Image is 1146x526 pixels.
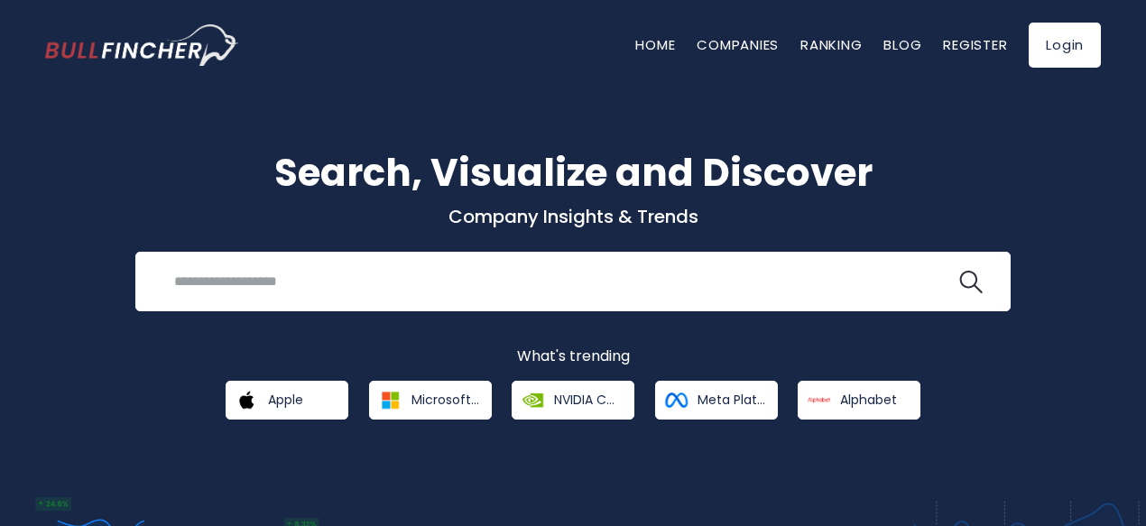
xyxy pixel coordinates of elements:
[554,392,622,408] span: NVIDIA Corporation
[268,392,303,408] span: Apple
[798,381,920,420] a: Alphabet
[45,24,239,66] a: Go to homepage
[45,205,1101,228] p: Company Insights & Trends
[943,35,1007,54] a: Register
[411,392,479,408] span: Microsoft Corporation
[635,35,675,54] a: Home
[655,381,778,420] a: Meta Platforms
[45,347,1101,366] p: What's trending
[959,271,983,294] img: search icon
[1029,23,1101,68] a: Login
[369,381,492,420] a: Microsoft Corporation
[698,392,765,408] span: Meta Platforms
[800,35,862,54] a: Ranking
[45,144,1101,201] h1: Search, Visualize and Discover
[883,35,921,54] a: Blog
[226,381,348,420] a: Apple
[45,24,239,66] img: bullfincher logo
[697,35,779,54] a: Companies
[512,381,634,420] a: NVIDIA Corporation
[840,392,897,408] span: Alphabet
